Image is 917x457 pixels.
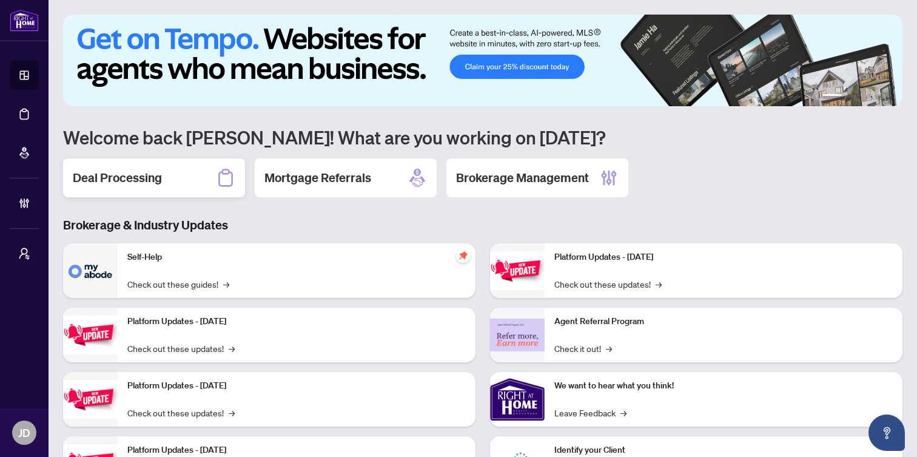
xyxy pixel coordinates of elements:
p: Agent Referral Program [554,315,893,328]
a: Check out these guides!→ [127,277,229,291]
button: 1 [822,94,842,99]
h2: Deal Processing [73,169,162,186]
span: pushpin [456,248,471,263]
a: Check out these updates!→ [127,342,235,355]
img: Platform Updates - July 21, 2025 [63,380,118,418]
img: Platform Updates - September 16, 2025 [63,316,118,354]
p: Platform Updates - [DATE] [127,315,466,328]
img: Agent Referral Program [490,319,545,352]
a: Check it out!→ [554,342,612,355]
span: → [229,342,235,355]
p: Platform Updates - [DATE] [554,251,893,264]
button: 2 [847,94,851,99]
span: → [229,406,235,419]
span: → [606,342,612,355]
p: We want to hear what you think! [554,379,893,393]
h3: Brokerage & Industry Updates [63,217,902,234]
img: Self-Help [63,243,118,298]
a: Check out these updates!→ [127,406,235,419]
p: Identify your Client [554,444,893,457]
a: Check out these updates!→ [554,277,662,291]
span: → [656,277,662,291]
img: We want to hear what you think! [490,372,545,427]
img: Platform Updates - June 23, 2025 [490,251,545,289]
img: logo [10,9,39,32]
span: user-switch [18,248,30,260]
span: → [620,406,626,419]
button: 3 [856,94,861,99]
button: Open asap [868,415,905,451]
h2: Brokerage Management [456,169,589,186]
h2: Mortgage Referrals [264,169,371,186]
button: 6 [885,94,890,99]
button: 4 [866,94,871,99]
p: Platform Updates - [DATE] [127,379,466,393]
a: Leave Feedback→ [554,406,626,419]
p: Platform Updates - [DATE] [127,444,466,457]
img: Slide 0 [63,15,902,106]
span: JD [18,424,30,441]
h1: Welcome back [PERSON_NAME]! What are you working on [DATE]? [63,126,902,149]
span: → [223,277,229,291]
p: Self-Help [127,251,466,264]
button: 5 [876,94,881,99]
